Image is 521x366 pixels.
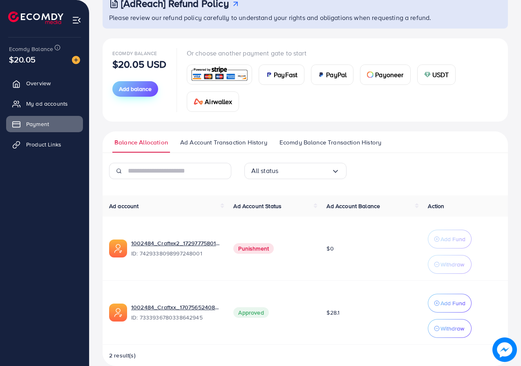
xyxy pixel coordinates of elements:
input: Search for option [278,164,331,177]
img: menu [72,16,81,25]
button: Withdraw [428,255,472,274]
img: ic-ads-acc.e4c84228.svg [109,304,127,322]
a: Payment [6,116,83,132]
span: Action [428,202,444,210]
img: image [492,337,517,362]
p: $20.05 USD [112,59,167,69]
span: Airwallex [205,97,232,106]
p: Add Fund [441,234,465,244]
img: card [194,98,203,105]
span: Approved [233,307,268,318]
span: Ad Account Balance [326,202,380,210]
span: Ecomdy Balance [9,45,53,53]
span: $0 [326,244,333,253]
div: <span class='underline'>1002484_Craftex2_1729777580175</span></br>7429338098997248001 [131,239,220,258]
span: Punishment [233,243,274,254]
span: Ad account [109,202,139,210]
div: <span class='underline'>1002484_Craftxx_1707565240848</span></br>7333936780338642945 [131,303,220,322]
span: Ecomdy Balance Transaction History [280,138,381,147]
span: ID: 7333936780338642945 [131,313,220,322]
span: ID: 7429338098997248001 [131,249,220,257]
a: 1002484_Craftxx_1707565240848 [131,303,220,311]
p: Please review our refund policy carefully to understand your rights and obligations when requesti... [109,13,503,22]
p: Withdraw [441,260,464,269]
a: cardAirwallex [187,91,239,112]
a: cardUSDT [417,64,456,85]
a: card [187,64,253,84]
img: card [266,71,272,78]
a: Overview [6,75,83,91]
span: All status [251,164,279,177]
a: 1002484_Craftex2_1729777580175 [131,239,220,247]
span: Payment [26,120,49,128]
span: Ad Account Transaction History [180,138,267,147]
span: USDT [432,70,449,80]
img: card [367,71,373,78]
button: Add Fund [428,230,472,248]
p: Or choose another payment gate to start [187,48,498,58]
a: My ad accounts [6,95,83,112]
img: card [424,71,431,78]
img: card [190,66,250,83]
span: Payoneer [375,70,403,80]
span: Add balance [119,85,152,93]
div: Search for option [244,163,347,179]
p: Add Fund [441,298,465,308]
a: cardPayoneer [360,64,410,85]
span: Product Links [26,140,61,149]
span: Overview [26,79,51,87]
p: Withdraw [441,324,464,333]
img: image [72,56,80,64]
a: cardPayFast [259,64,304,85]
span: $20.05 [9,53,36,65]
button: Withdraw [428,319,472,338]
span: My ad accounts [26,100,68,108]
img: card [318,71,324,78]
span: Balance Allocation [114,138,168,147]
a: Product Links [6,136,83,153]
span: Ad Account Status [233,202,282,210]
a: cardPayPal [311,64,353,85]
span: Ecomdy Balance [112,50,157,57]
button: Add balance [112,81,158,97]
span: $28.1 [326,308,340,317]
img: ic-ads-acc.e4c84228.svg [109,240,127,257]
span: 2 result(s) [109,351,136,359]
span: PayFast [274,70,297,80]
button: Add Fund [428,294,472,313]
span: PayPal [326,70,347,80]
img: logo [8,11,63,24]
